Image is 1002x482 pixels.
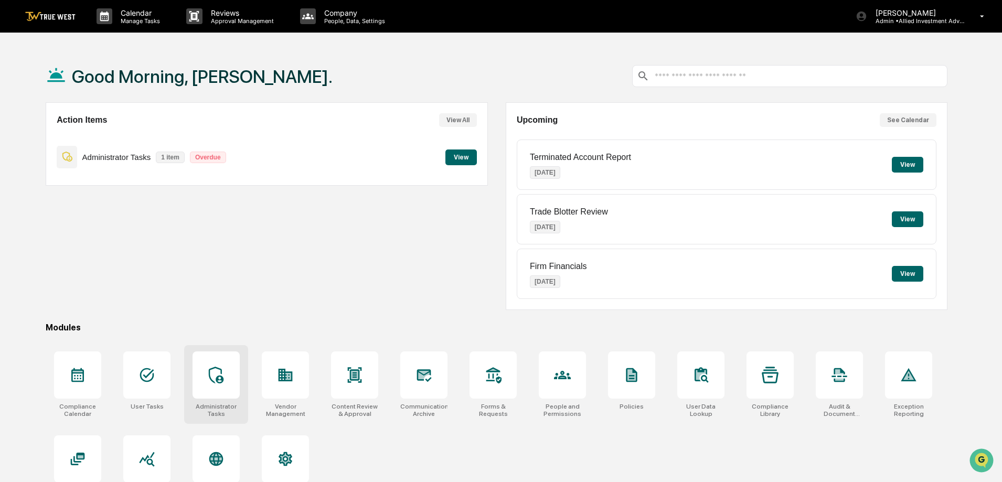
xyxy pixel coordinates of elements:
div: Start new chat [36,80,172,91]
div: People and Permissions [539,403,586,417]
button: View [892,266,923,282]
p: [PERSON_NAME] [867,8,965,17]
button: Start new chat [178,83,191,96]
p: Approval Management [202,17,279,25]
a: 🖐️Preclearance [6,128,72,147]
div: We're available if you need us! [36,91,133,99]
h2: Action Items [57,115,107,125]
div: User Tasks [131,403,164,410]
p: [DATE] [530,166,560,179]
div: Compliance Calendar [54,403,101,417]
div: 🖐️ [10,133,19,142]
div: Vendor Management [262,403,309,417]
p: Overdue [190,152,226,163]
p: Company [316,8,390,17]
h2: Upcoming [517,115,558,125]
p: Terminated Account Report [530,153,631,162]
p: People, Data, Settings [316,17,390,25]
button: View [892,157,923,173]
p: Firm Financials [530,262,587,271]
img: logo [25,12,76,22]
a: 🗄️Attestations [72,128,134,147]
span: Data Lookup [21,152,66,163]
span: Attestations [87,132,130,143]
div: Administrator Tasks [193,403,240,417]
div: 🔎 [10,153,19,162]
div: Policies [620,403,644,410]
button: View [892,211,923,227]
div: Exception Reporting [885,403,932,417]
p: Admin • Allied Investment Advisors [867,17,965,25]
p: Reviews [202,8,279,17]
iframe: Open customer support [968,447,997,476]
a: Powered byPylon [74,177,127,186]
h1: Good Morning, [PERSON_NAME]. [72,66,333,87]
p: Manage Tasks [112,17,165,25]
p: Administrator Tasks [82,153,151,162]
div: Forms & Requests [470,403,517,417]
div: Communications Archive [400,403,447,417]
p: [DATE] [530,221,560,233]
span: Pylon [104,178,127,186]
div: Compliance Library [747,403,794,417]
div: 🗄️ [76,133,84,142]
p: Trade Blotter Review [530,207,608,217]
p: How can we help? [10,22,191,39]
button: View All [439,113,477,127]
a: View [445,152,477,162]
div: User Data Lookup [677,403,724,417]
div: Modules [46,323,947,333]
span: Preclearance [21,132,68,143]
p: [DATE] [530,275,560,288]
div: Content Review & Approval [331,403,378,417]
a: 🔎Data Lookup [6,148,70,167]
button: View [445,149,477,165]
button: See Calendar [880,113,936,127]
p: Calendar [112,8,165,17]
p: 1 item [156,152,185,163]
div: Audit & Document Logs [816,403,863,417]
img: 1746055101610-c473b297-6a78-478c-a979-82029cc54cd1 [10,80,29,99]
